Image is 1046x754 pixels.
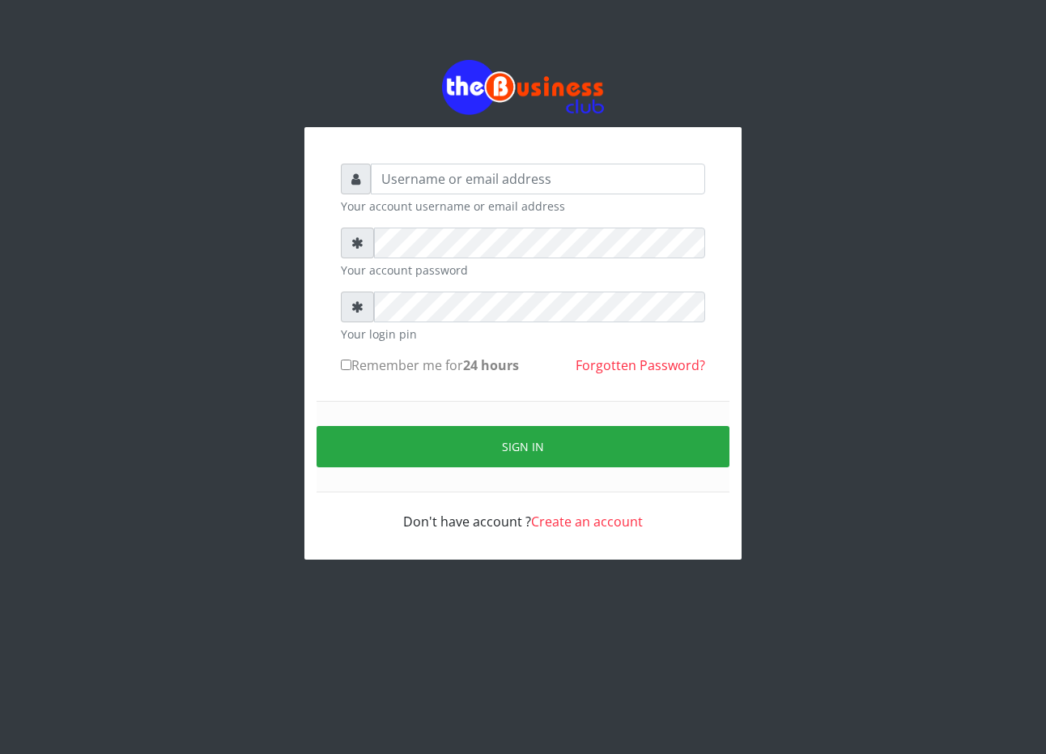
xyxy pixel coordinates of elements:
label: Remember me for [341,356,519,375]
a: Create an account [531,513,643,530]
button: Sign in [317,426,729,467]
small: Your login pin [341,326,705,343]
small: Your account password [341,262,705,279]
a: Forgotten Password? [576,356,705,374]
b: 24 hours [463,356,519,374]
small: Your account username or email address [341,198,705,215]
div: Don't have account ? [341,492,705,531]
input: Remember me for24 hours [341,360,351,370]
input: Username or email address [371,164,705,194]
